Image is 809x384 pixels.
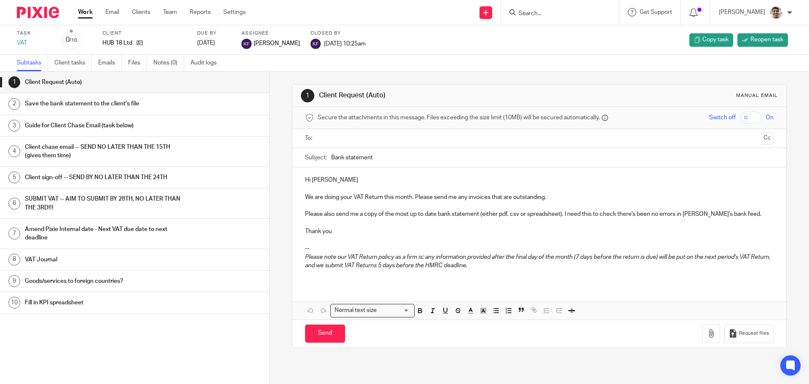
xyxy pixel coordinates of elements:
label: Due by [197,30,231,37]
div: 0 [66,35,77,45]
span: Copy task [702,35,729,44]
div: 7 [8,228,20,239]
span: Secure the attachments in this message. Files exceeding the size limit (10MB) will be secured aut... [318,113,600,122]
div: Search for option [330,304,415,317]
a: Emails [98,55,122,71]
h1: Client chase email -- SEND NO LATER THAN THE 15TH (gives them time) [25,141,182,162]
h1: Fill in KPI spreadsheet [25,296,182,309]
small: /10 [70,38,77,43]
label: Assignee [241,30,300,37]
div: 8 [8,254,20,266]
a: Reopen task [737,33,788,47]
h1: Amend Pixie Internal date - Next VAT due date to next deadline [25,223,182,244]
span: [DATE] 10:25am [324,40,366,46]
img: Pixie [17,7,59,18]
div: Manual email [736,92,778,99]
div: 6 [8,198,20,209]
h1: Goods/services to foreign countries? [25,275,182,287]
h1: Save the bank statement to the client's file [25,97,182,110]
span: Normal text size [332,306,378,315]
h1: Client sign-off -- SEND BY NO LATER THAN THE 24TH [25,171,182,184]
div: [DATE] [197,39,231,47]
span: On [766,113,774,122]
p: HUB 18 Ltd [102,39,132,47]
div: 2 [8,98,20,110]
label: Subject: [305,153,327,162]
label: Client [102,30,187,37]
div: 1 [301,89,314,102]
img: PXL_20240409_141816916.jpg [769,6,783,19]
a: Email [105,8,119,16]
h1: SUBMIT VAT -- AIM TO SUBMIT BY 28TH, NO LATER THAN THE 3RD!!! [25,193,182,214]
span: Switch off [709,113,736,122]
a: Clients [132,8,150,16]
h1: Client Request (Auto) [319,91,557,100]
input: Search for option [379,306,410,315]
button: Cc [761,132,774,145]
img: svg%3E [311,39,321,49]
span: Request files [739,330,769,337]
label: Task [17,30,51,37]
span: Get Support [640,9,672,15]
a: Copy task [689,33,733,47]
a: Team [163,8,177,16]
label: Closed by [311,30,366,37]
p: Hi [PERSON_NAME] [305,176,773,184]
a: Reports [190,8,211,16]
h1: VAT Journal [25,253,182,266]
span: Reopen task [750,35,783,44]
em: Please note our VAT Return policy as a firm is: any information provided after the final day of t... [305,254,771,269]
div: 3 [8,120,20,132]
input: Send [305,325,345,343]
div: 10 [8,297,20,309]
button: Request files [724,324,773,343]
div: 5 [8,172,20,183]
div: 4 [8,145,20,157]
p: Thank you [305,227,773,236]
div: 9 [8,275,20,287]
p: We are doing your VAT Return this month. Please send me any invoices that are outstanding. [305,193,773,201]
label: To: [305,134,314,142]
a: Client tasks [54,55,92,71]
h1: Guide for Client Chase Email (task below) [25,119,182,132]
div: 1 [8,76,20,88]
span: [PERSON_NAME] [254,39,300,48]
p: [PERSON_NAME] [719,8,765,16]
p: -- [305,244,773,252]
p: Please also send me a copy of the most up to date bank statement (either pdf, csv or spreadsheet)... [305,210,773,218]
h1: Client Request (Auto) [25,76,182,89]
a: Work [78,8,93,16]
a: Files [128,55,147,71]
a: Notes (0) [153,55,184,71]
div: VAT [17,39,51,47]
a: Audit logs [190,55,223,71]
a: Subtasks [17,55,48,71]
a: Settings [223,8,246,16]
img: svg%3E [241,39,252,49]
input: Search [518,10,594,18]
